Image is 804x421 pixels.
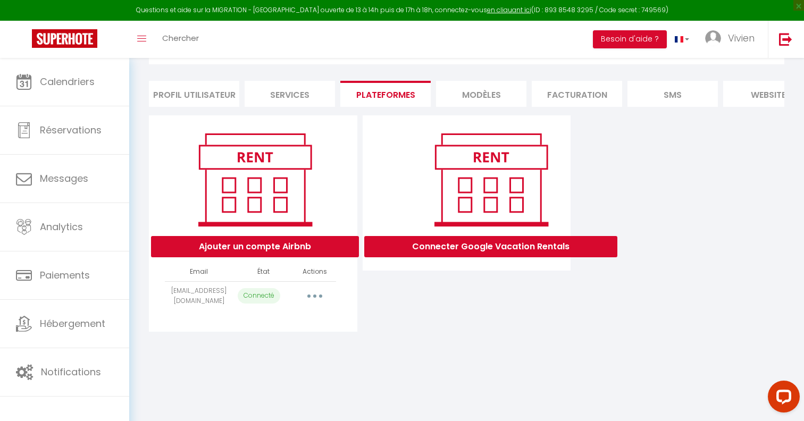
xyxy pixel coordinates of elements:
[233,263,294,281] th: État
[187,129,323,231] img: rent.png
[340,81,431,107] li: Plateformes
[705,30,721,46] img: ...
[40,123,102,137] span: Réservations
[779,32,792,46] img: logout
[149,81,239,107] li: Profil Utilisateur
[423,129,559,231] img: rent.png
[728,31,755,45] span: Vivien
[627,81,718,107] li: SMS
[245,81,335,107] li: Services
[40,75,95,88] span: Calendriers
[165,281,233,310] td: [EMAIL_ADDRESS][DOMAIN_NAME]
[40,268,90,282] span: Paiements
[40,220,83,233] span: Analytics
[293,263,336,281] th: Actions
[32,29,97,48] img: Super Booking
[593,30,667,48] button: Besoin d'aide ?
[151,236,359,257] button: Ajouter un compte Airbnb
[487,5,531,14] a: en cliquant ici
[165,263,233,281] th: Email
[436,81,526,107] li: MODÈLES
[759,376,804,421] iframe: LiveChat chat widget
[154,21,207,58] a: Chercher
[40,172,88,185] span: Messages
[41,365,101,378] span: Notifications
[162,32,199,44] span: Chercher
[532,81,622,107] li: Facturation
[238,288,280,304] p: Connecté
[697,21,768,58] a: ... Vivien
[364,236,617,257] button: Connecter Google Vacation Rentals
[40,317,105,330] span: Hébergement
